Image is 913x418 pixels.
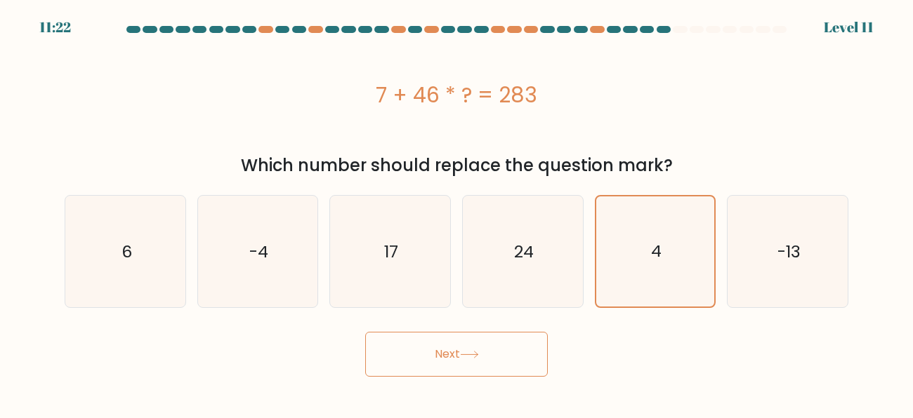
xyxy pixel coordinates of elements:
text: -13 [777,240,801,263]
text: 17 [384,240,398,263]
div: 7 + 46 * ? = 283 [65,79,848,111]
button: Next [365,332,548,377]
text: 4 [651,240,662,263]
text: 24 [514,240,534,263]
div: Level 11 [824,17,874,38]
text: -4 [249,240,268,263]
div: 11:22 [39,17,71,38]
div: Which number should replace the question mark? [73,153,840,178]
text: 6 [121,240,131,263]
